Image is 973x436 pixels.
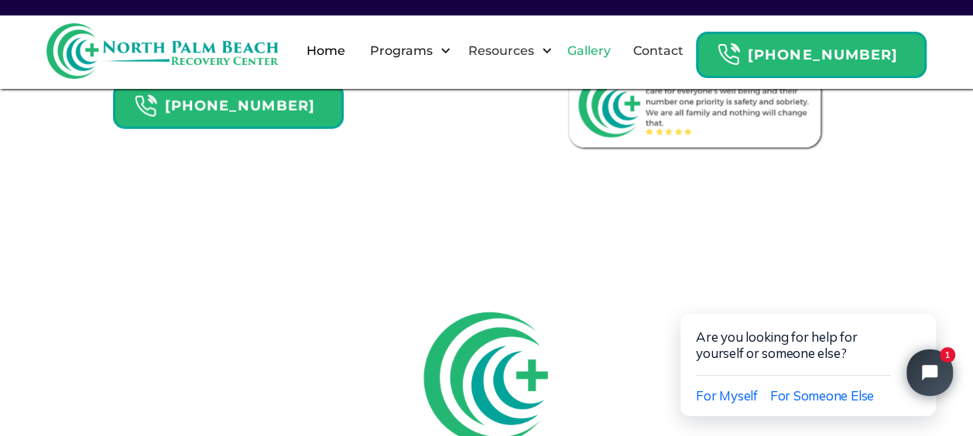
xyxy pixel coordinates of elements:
div: Resources [464,42,537,60]
div: Programs [356,26,454,76]
a: Header Calendar Icons[PHONE_NUMBER] [696,24,927,78]
iframe: Tidio Chat [648,264,973,436]
a: Contact [624,26,693,76]
a: Home [297,26,355,76]
strong: [PHONE_NUMBER] [165,97,315,114]
div: Programs [365,42,436,60]
a: Gallery [558,26,620,76]
img: Header Calendar Icons [134,94,157,118]
div: Resources [454,26,556,76]
strong: [PHONE_NUMBER] [748,46,898,63]
a: Header Calendar Icons[PHONE_NUMBER] [113,75,344,129]
img: Header Calendar Icons [717,43,740,66]
img: Review From North Palm Recovery Center 3 [569,64,821,148]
